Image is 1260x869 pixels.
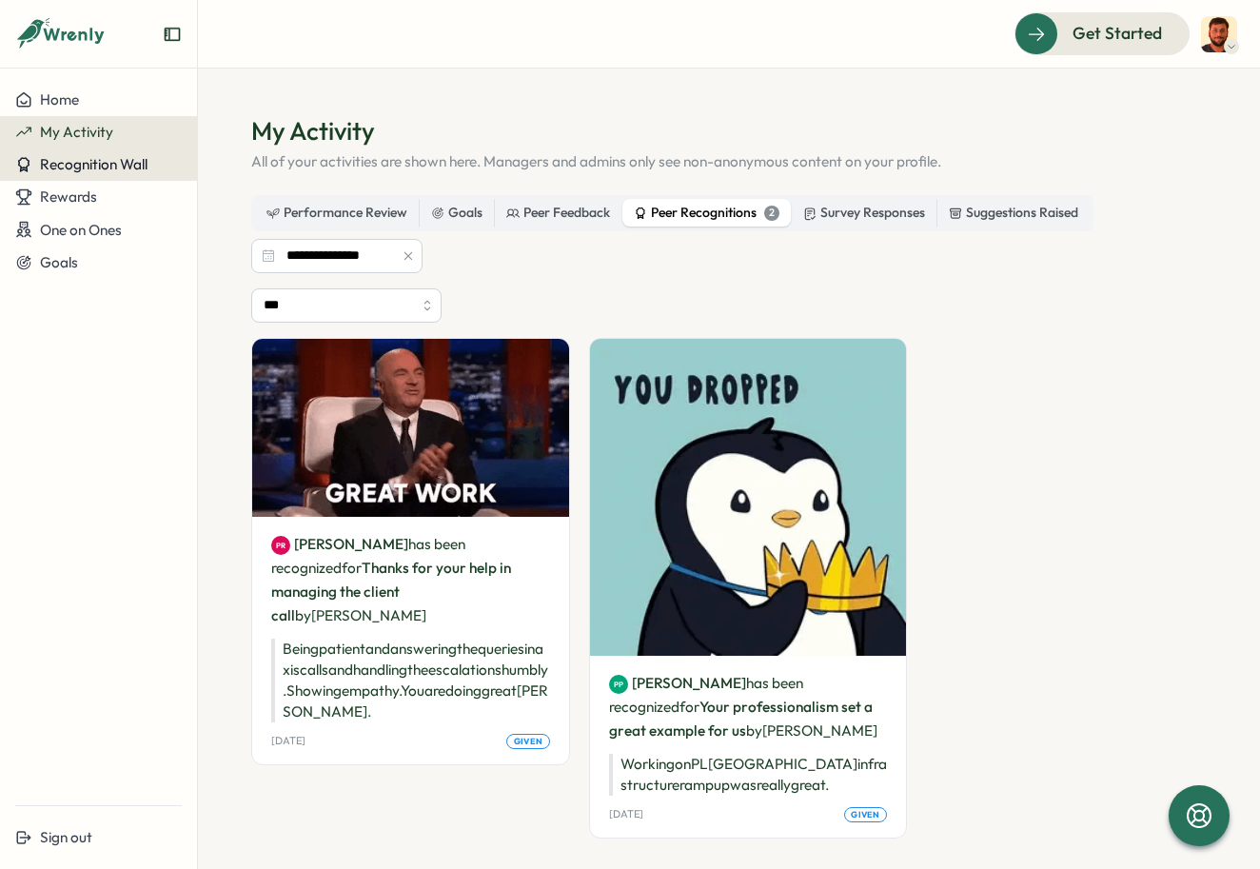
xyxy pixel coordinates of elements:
span: PR [276,535,285,556]
span: Goals [40,253,78,271]
span: Get Started [1073,21,1162,46]
p: Being patient and answering the queries in axis calls and handling the escalations humbly. Showin... [271,639,550,722]
span: Sign out [40,828,92,846]
h1: My Activity [251,114,1207,148]
span: Recognition Wall [40,155,148,173]
img: Sagar Chand Agarwal [1201,16,1237,52]
span: Your professionalism set a great example for us [609,698,873,740]
img: Recognition Image [252,339,569,517]
a: PR[PERSON_NAME] [271,534,408,555]
p: All of your activities are shown here. Managers and admins only see non-anonymous content on your... [251,151,1207,172]
span: for [679,698,699,716]
span: My Activity [40,123,113,141]
div: Peer Feedback [506,203,610,224]
div: 2 [764,206,779,221]
div: Performance Review [266,203,407,224]
p: [DATE] [271,735,305,747]
p: has been recognized by [PERSON_NAME] [609,671,888,742]
span: Home [40,90,79,109]
div: Peer Recognitions [634,203,779,224]
p: Working on PL [GEOGRAPHIC_DATA] infrastructure rampup was really great. [609,754,888,796]
p: has been recognized by [PERSON_NAME] [271,532,550,627]
div: Survey Responses [803,203,925,224]
button: Expand sidebar [163,25,182,44]
a: PP[PERSON_NAME] [609,673,746,694]
span: Rewards [40,188,97,206]
span: Thanks for your help in managing the client call [271,559,511,624]
button: Get Started [1014,12,1190,54]
span: PP [614,674,623,695]
span: for [342,559,362,577]
div: Goals [431,203,482,224]
span: One on Ones [40,221,122,239]
span: given [514,735,542,748]
p: [DATE] [609,808,643,820]
span: given [851,808,879,821]
img: Recognition Image [590,339,907,656]
div: Suggestions Raised [949,203,1078,224]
